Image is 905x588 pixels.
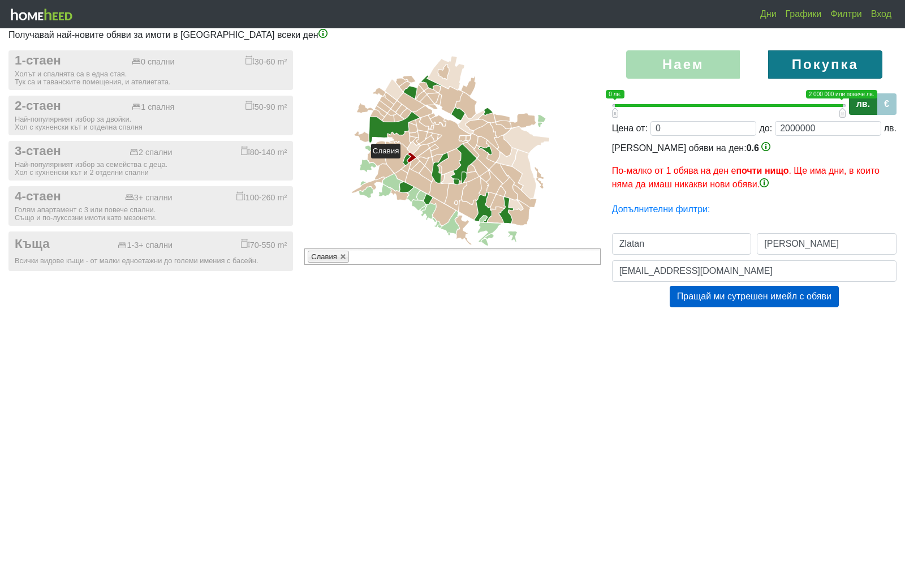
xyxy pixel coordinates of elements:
span: 1-стаен [15,53,61,68]
div: 100-260 m² [236,191,287,203]
div: 3+ спални [125,193,173,203]
span: 2-стаен [15,98,61,114]
span: 0 лв. [606,90,624,98]
div: [PERSON_NAME] обяви на ден: [612,141,897,191]
button: Къща 1-3+ спални 70-550 m² Всички видове къщи - от малки едноетажни до големи имения с басейн. [8,231,293,271]
img: info-3.png [318,29,327,38]
div: Всички видове къщи - от малки едноетажни до големи имения с басейн. [15,257,287,265]
div: 50-90 m² [245,101,287,112]
div: лв. [884,122,897,135]
div: Най-популярният избор за семейства с деца. Хол с кухненски кът и 2 отделни спални [15,161,287,177]
img: info-3.png [761,142,770,151]
span: Славия [311,252,337,261]
p: Получавай най-новите обяви за имоти в [GEOGRAPHIC_DATA] всеки ден [8,28,897,42]
div: Най-популярният избор за двойки. Хол с кухненски кът и отделна спалня [15,115,287,131]
input: Email [612,260,897,282]
div: Холът и спалнята са в една стая. Тук са и таванските помещения, и ателиетата. [15,70,287,86]
div: 70-550 m² [241,239,287,250]
button: 4-стаен 3+ спални 100-260 m² Голям апартамент с 3 или повече спални.Също и по-луксозни имоти като... [8,186,293,226]
div: 30-60 m² [245,55,287,67]
input: Фамилно име [757,233,897,255]
a: Вход [867,3,896,25]
label: € [877,93,897,115]
a: Графики [781,3,826,25]
a: Допълнителни филтри: [612,204,710,214]
span: 0.6 [747,143,759,153]
button: 1-стаен 0 спални 30-60 m² Холът и спалнята са в една стая.Тук са и таванските помещения, и ателие... [8,50,293,90]
div: 1-3+ спални [118,241,173,250]
button: 2-стаен 1 спалня 50-90 m² Най-популярният избор за двойки.Хол с кухненски кът и отделна спалня [8,96,293,135]
div: 0 спални [132,57,174,67]
button: 3-стаен 2 спални 80-140 m² Най-популярният избор за семейства с деца.Хол с кухненски кът и 2 отде... [8,141,293,181]
span: 3-стаен [15,144,61,159]
span: Къща [15,237,50,252]
span: 2 000 000 или повече лв. [806,90,877,98]
img: info-3.png [760,178,769,187]
div: 80-140 m² [241,146,287,157]
a: Дни [756,3,781,25]
label: лв. [849,93,877,115]
p: По-малко от 1 обява на ден е . Ще има дни, в които няма да имаш никакви нови обяви. [612,164,897,191]
div: 2 спални [130,148,172,157]
label: Наем [626,50,740,79]
div: Цена от: [612,122,648,135]
div: 1 спалня [132,102,174,112]
b: почти нищо [736,166,788,175]
input: Първо име [612,233,752,255]
span: 4-стаен [15,189,61,204]
div: до: [759,122,772,135]
button: Пращай ми сутрешен имейл с обяви [670,286,839,307]
label: Покупка [768,50,882,79]
div: Голям апартамент с 3 или повече спални. Също и по-луксозни имоти като мезонети. [15,206,287,222]
a: Филтри [826,3,867,25]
